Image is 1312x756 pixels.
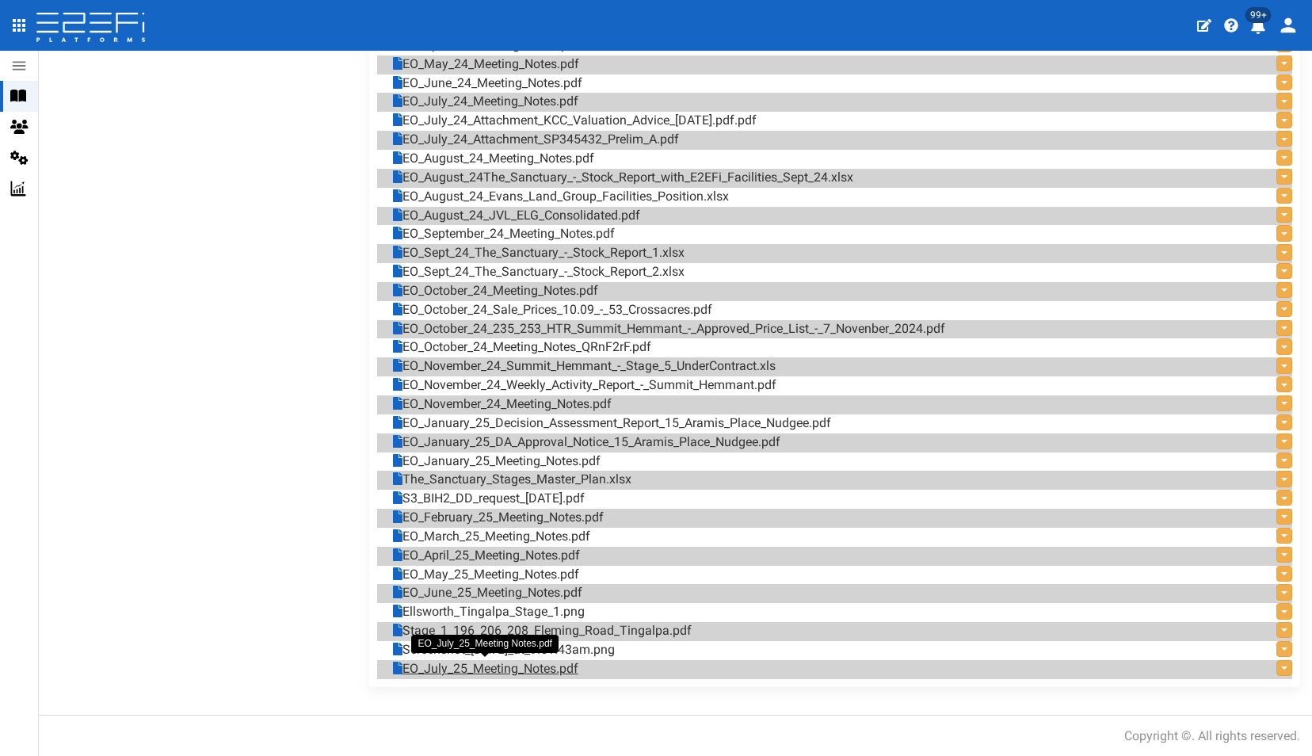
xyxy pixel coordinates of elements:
a: EO_August_24_Meeting_Notes.pdf [393,150,594,168]
a: The_Sanctuary_Stages_Master_Plan.xlsx [393,471,631,489]
a: EO_March_25_Meeting_Notes.pdf [393,528,590,546]
a: EO_June_25_Meeting_Notes.pdf [393,584,582,602]
a: EO_July_24_Meeting_Notes.pdf [393,93,578,111]
a: EO_November_24_Meeting_Notes.pdf [393,395,612,414]
a: Stage_1_196_206_208_Fleming_Road_Tingalpa.pdf [393,622,692,640]
a: EO_January_25_Decision_Assessment_Report_15_Aramis_Place_Nudgee.pdf [393,414,831,433]
a: Ellsworth_Tingalpa_Stage_1.png [393,603,585,621]
a: EO_November_24_Weekly_Activity_Report_-_Summit_Hemmant.pdf [393,376,776,395]
a: EO_September_24_Meeting_Notes.pdf [393,225,615,243]
a: EO_February_25_Meeting_Notes.pdf [393,509,604,527]
a: EO_July_25_Meeting_Notes.pdf [393,660,578,678]
a: EO_August_24The_Sanctuary_-_Stock_Report_with_E2EFi_Facilities_Sept_24.xlsx [393,169,853,187]
a: EO_August_24_Evans_Land_Group_Facilities_Position.xlsx [393,188,729,206]
a: EO_October_24_Meeting_Notes_QRnF2rF.pdf [393,338,651,357]
a: EO_January_25_DA_Approval_Notice_15_Aramis_Place_Nudgee.pdf [393,433,780,452]
a: EO_August_24_JVL_ELG_Consolidated.pdf [393,207,640,225]
a: EO_October_24_Meeting_Notes.pdf [393,282,598,300]
div: Copyright ©. All rights reserved. [1124,727,1300,746]
a: EO_June_24_Meeting_Notes.pdf [393,74,582,93]
a: EO_October_24_Sale_Prices_10.09_-_53_Crossacres.pdf [393,301,712,319]
a: EO_November_24_Summit_Hemmant_-_Stage_5_UnderContract.xls [393,357,776,376]
a: S3_BIH2_DD_request_[DATE].pdf [393,490,585,508]
a: EO_October_24_235_253_HTR_Summit_Hemmant_-_Approved_Price_List_-_7_Novenber_2024.pdf [393,320,945,338]
a: EO_May_25_Meeting_Notes.pdf [393,566,579,584]
a: EO_July_24_Attachment_KCC_Valuation_Advice_[DATE].pdf.pdf [393,112,757,130]
a: EO_Sept_24_The_Sanctuary_-_Stock_Report_2.xlsx [393,263,685,281]
a: EO_Sept_24_The_Sanctuary_-_Stock_Report_1.xlsx [393,244,685,262]
a: EO_April_25_Meeting_Notes.pdf [393,547,580,565]
a: EO_January_25_Meeting_Notes.pdf [393,452,601,471]
a: EO_July_24_Attachment_SP345432_Prelim_A.pdf [393,131,679,149]
a: EO_May_24_Meeting_Notes.pdf [393,55,579,74]
a: Screenshot_[DATE]_at_9.51.43am.png [393,641,615,659]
